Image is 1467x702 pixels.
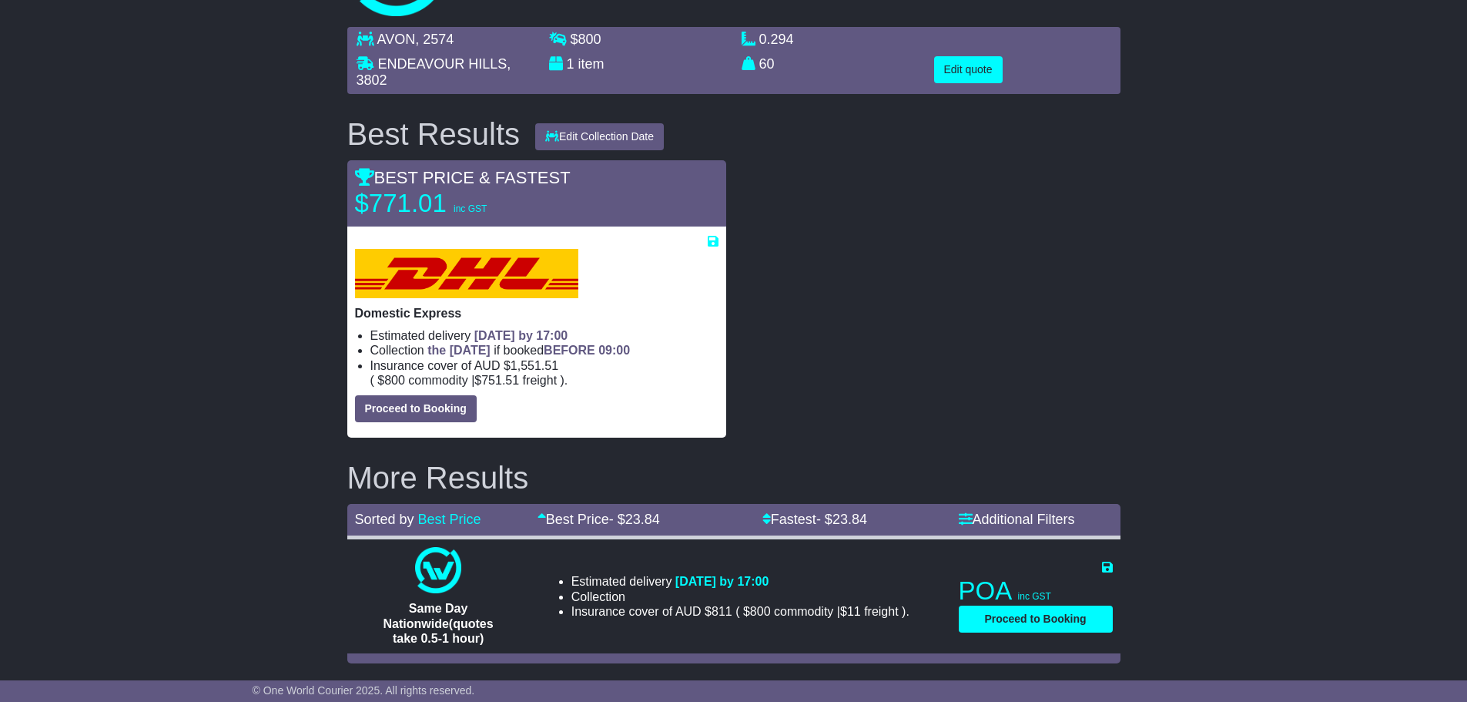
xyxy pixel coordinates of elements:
p: $771.01 [355,188,548,219]
span: inc GST [1018,591,1051,602]
span: 1 [567,56,574,72]
span: Insurance cover of AUD $ [370,358,559,373]
span: 0.294 [759,32,794,47]
span: Freight [523,374,557,387]
span: 60 [759,56,775,72]
span: 800 [384,374,405,387]
span: $ $ [374,374,561,387]
img: DHL: Domestic Express [355,249,578,298]
p: Domestic Express [355,306,718,321]
span: | [471,374,474,387]
span: ENDEAVOUR HILLS [378,56,507,72]
button: Proceed to Booking [355,395,477,422]
span: Commodity [774,605,833,618]
span: BEST PRICE & FASTEST [355,168,571,187]
a: Best Price- $23.84 [538,512,660,527]
a: Additional Filters [959,512,1075,527]
h2: More Results [347,461,1120,495]
span: 800 [578,32,601,47]
span: 1,551.51 [511,359,558,372]
span: Freight [864,605,898,618]
li: Collection [370,343,718,358]
span: ( ). [735,604,909,619]
span: $ $ [739,605,902,618]
button: Proceed to Booking [959,606,1113,633]
span: BEFORE [544,344,595,357]
span: inc GST [454,203,487,214]
span: Commodity [408,374,467,387]
span: , 2574 [415,32,454,47]
span: - $ [609,512,660,527]
span: if booked [427,344,630,357]
button: Edit Collection Date [535,123,664,150]
span: 23.84 [625,512,660,527]
span: | [837,605,840,618]
span: 11 [847,605,861,618]
span: Sorted by [355,512,414,527]
li: Estimated delivery [571,574,909,589]
span: © One World Courier 2025. All rights reserved. [253,684,475,697]
span: [DATE] by 17:00 [675,575,769,588]
span: 751.51 [481,374,519,387]
li: Collection [571,589,909,604]
span: Same Day Nationwide(quotes take 0.5-1 hour) [383,602,494,644]
span: 23.84 [832,512,867,527]
span: 09:00 [598,344,630,357]
span: AVON [377,32,416,47]
p: POA [959,576,1113,606]
span: ( ). [370,373,568,388]
button: Edit quote [934,56,1003,83]
span: $ [571,32,601,47]
div: Best Results [340,117,528,151]
a: Fastest- $23.84 [762,512,867,527]
span: , 3802 [357,56,511,89]
li: Estimated delivery [370,328,718,343]
span: 811 [712,605,732,618]
span: - $ [816,512,867,527]
span: the [DATE] [427,344,490,357]
span: [DATE] by 17:00 [474,329,568,342]
span: item [578,56,605,72]
span: Insurance cover of AUD $ [571,604,732,619]
span: 800 [750,605,771,618]
a: Best Price [418,512,481,527]
img: One World Courier: Same Day Nationwide(quotes take 0.5-1 hour) [415,547,461,593]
